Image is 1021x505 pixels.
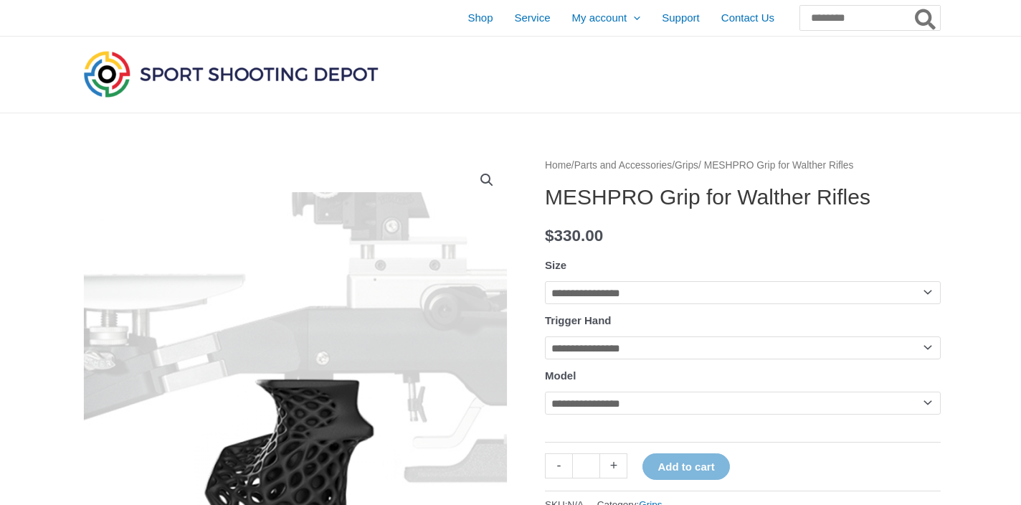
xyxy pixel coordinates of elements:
[545,227,554,245] span: $
[545,314,612,326] label: Trigger Hand
[600,453,627,478] a: +
[574,160,673,171] a: Parts and Accessories
[675,160,698,171] a: Grips
[912,6,940,30] button: Search
[545,453,572,478] a: -
[642,453,729,480] button: Add to cart
[545,184,941,210] h1: MESHPRO Grip for Walther Rifles
[80,47,381,100] img: Sport Shooting Depot
[545,259,566,271] label: Size
[545,156,941,175] nav: Breadcrumb
[474,167,500,193] a: View full-screen image gallery
[545,227,603,245] bdi: 330.00
[572,453,600,478] input: Product quantity
[545,369,576,382] label: Model
[545,160,571,171] a: Home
